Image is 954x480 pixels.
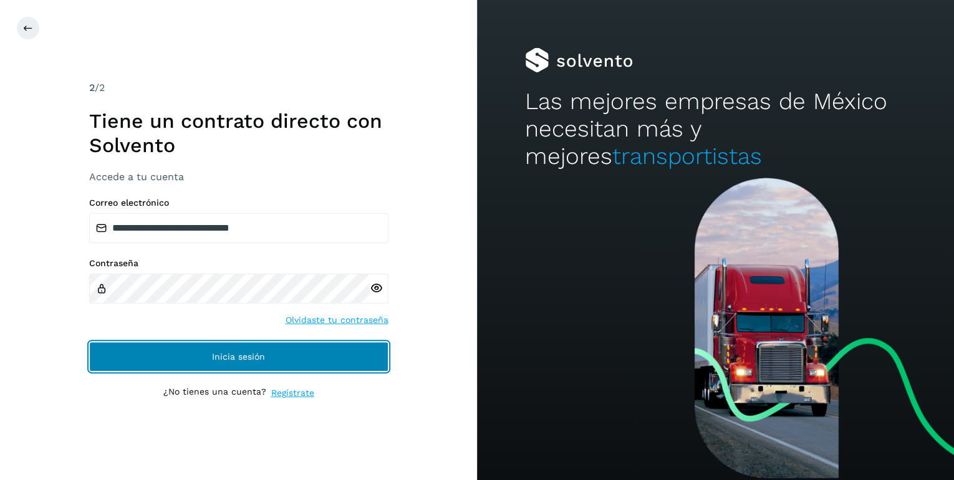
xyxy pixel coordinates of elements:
[212,352,265,361] span: Inicia sesión
[286,314,388,327] a: Olvidaste tu contraseña
[89,109,388,157] h1: Tiene un contrato directo con Solvento
[525,88,907,171] h2: Las mejores empresas de México necesitan más y mejores
[89,198,388,208] label: Correo electrónico
[89,80,388,95] div: /2
[89,171,388,183] h3: Accede a tu cuenta
[271,386,314,400] a: Regístrate
[612,143,762,170] span: transportistas
[89,258,388,269] label: Contraseña
[163,386,266,400] p: ¿No tienes una cuenta?
[89,342,388,372] button: Inicia sesión
[89,82,95,94] span: 2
